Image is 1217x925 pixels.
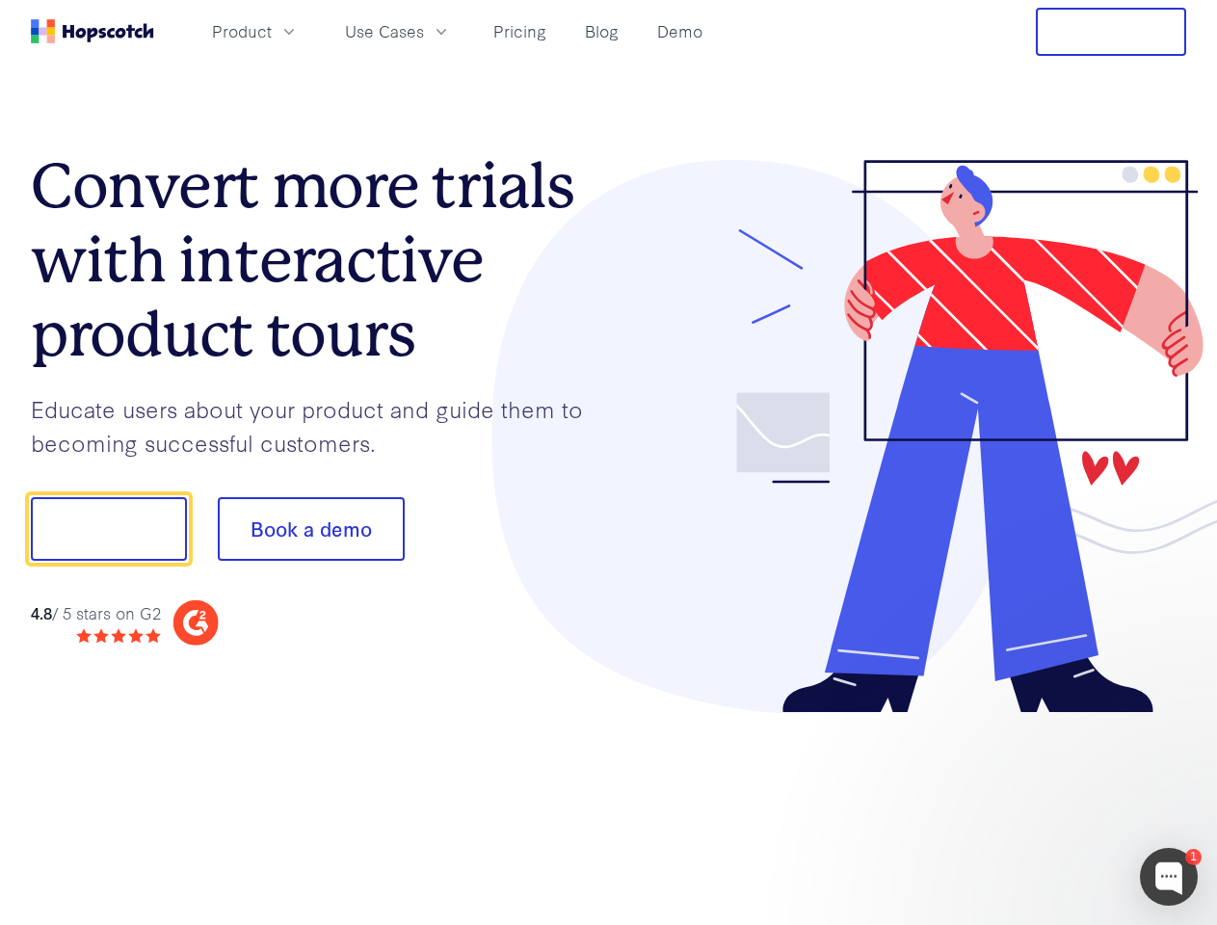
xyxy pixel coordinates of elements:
button: Use Cases [333,15,463,47]
div: 1 [1185,849,1202,865]
h1: Convert more trials with interactive product tours [31,149,609,371]
button: Show me! [31,497,187,561]
span: Product [212,19,272,43]
a: Home [31,19,154,43]
span: Use Cases [345,19,424,43]
a: Demo [649,15,710,47]
button: Free Trial [1036,8,1186,56]
strong: 4.8 [31,601,52,623]
div: / 5 stars on G2 [31,601,161,625]
p: Educate users about your product and guide them to becoming successful customers. [31,392,609,459]
a: Pricing [486,15,554,47]
a: Blog [577,15,626,47]
button: Product [200,15,310,47]
button: Book a demo [218,497,405,561]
